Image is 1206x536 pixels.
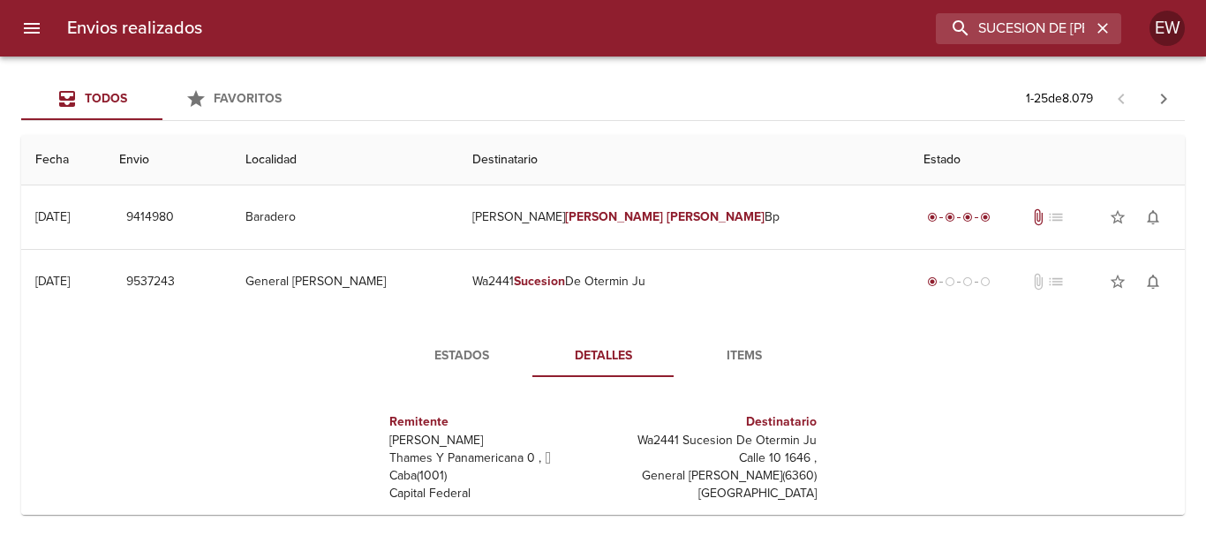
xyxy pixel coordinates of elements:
[126,271,175,293] span: 9537243
[945,212,955,223] span: radio_button_checked
[391,335,815,377] div: Tabs detalle de guia
[923,208,994,226] div: Entregado
[21,78,304,120] div: Tabs Envios
[389,467,596,485] p: Caba ( 1001 )
[35,274,70,289] div: [DATE]
[1135,264,1171,299] button: Activar notificaciones
[962,276,973,287] span: radio_button_unchecked
[667,209,765,224] em: [PERSON_NAME]
[458,135,909,185] th: Destinatario
[231,185,458,249] td: Baradero
[684,345,804,367] span: Items
[962,212,973,223] span: radio_button_checked
[214,91,282,106] span: Favoritos
[980,212,991,223] span: radio_button_checked
[1149,11,1185,46] div: EW
[1109,273,1127,291] span: star_border
[514,274,565,289] em: Sucesion
[543,345,663,367] span: Detalles
[1135,200,1171,235] button: Activar notificaciones
[980,276,991,287] span: radio_button_unchecked
[119,201,181,234] button: 9414980
[389,412,596,432] h6: Remitente
[610,432,817,449] p: Wa2441 Sucesion De Otermin Ju
[35,209,70,224] div: [DATE]
[389,449,596,467] p: Thames Y Panamericana 0 ,  
[923,273,994,291] div: Generado
[1047,208,1065,226] span: No tiene pedido asociado
[389,485,596,502] p: Capital Federal
[119,266,182,298] button: 9537243
[85,91,127,106] span: Todos
[1100,89,1142,107] span: Pagina anterior
[126,207,174,229] span: 9414980
[565,209,663,224] em: [PERSON_NAME]
[909,135,1185,185] th: Estado
[67,14,202,42] h6: Envios realizados
[402,345,522,367] span: Estados
[1029,273,1047,291] span: No tiene documentos adjuntos
[1029,208,1047,226] span: Tiene documentos adjuntos
[927,212,938,223] span: radio_button_checked
[927,276,938,287] span: radio_button_checked
[610,485,817,502] p: [GEOGRAPHIC_DATA]
[945,276,955,287] span: radio_button_unchecked
[1142,78,1185,120] span: Pagina siguiente
[610,412,817,432] h6: Destinatario
[1026,90,1093,108] p: 1 - 25 de 8.079
[231,135,458,185] th: Localidad
[1100,200,1135,235] button: Agregar a favoritos
[458,250,909,313] td: Wa2441 De Otermin Ju
[389,432,596,449] p: [PERSON_NAME]
[1100,264,1135,299] button: Agregar a favoritos
[1109,208,1127,226] span: star_border
[936,13,1091,44] input: buscar
[231,250,458,313] td: General [PERSON_NAME]
[610,467,817,485] p: General [PERSON_NAME] ( 6360 )
[21,135,105,185] th: Fecha
[1144,273,1162,291] span: notifications_none
[1144,208,1162,226] span: notifications_none
[458,185,909,249] td: [PERSON_NAME] Bp
[1047,273,1065,291] span: No tiene pedido asociado
[105,135,231,185] th: Envio
[11,7,53,49] button: menu
[610,449,817,467] p: Calle 10 1646 ,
